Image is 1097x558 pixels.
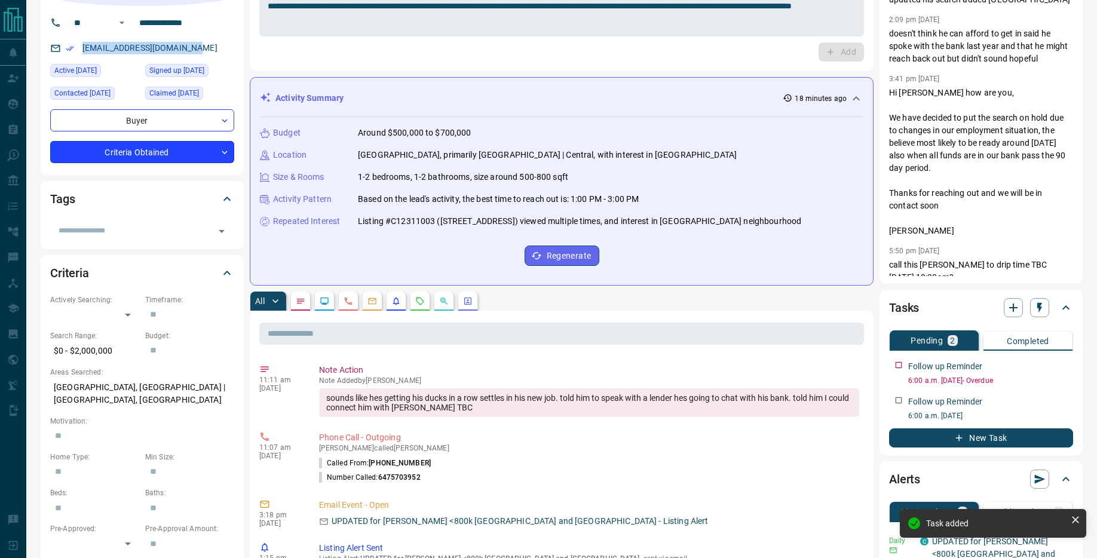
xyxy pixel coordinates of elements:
[50,523,139,534] p: Pre-Approved:
[50,330,139,341] p: Search Range:
[149,87,199,99] span: Claimed [DATE]
[319,444,859,452] p: [PERSON_NAME] called [PERSON_NAME]
[296,296,305,306] svg: Notes
[908,360,982,373] p: Follow up Reminder
[50,87,139,103] div: Thu Jul 31 2025
[145,488,234,498] p: Baths:
[275,92,344,105] p: Activity Summary
[358,171,568,183] p: 1-2 bedrooms, 1-2 bathrooms, size around 500-800 sqft
[415,296,425,306] svg: Requests
[259,519,301,528] p: [DATE]
[369,459,431,467] span: [PHONE_NUMBER]
[889,470,920,489] h2: Alerts
[145,87,234,103] div: Thu Jul 15 2021
[50,378,234,410] p: [GEOGRAPHIC_DATA], [GEOGRAPHIC_DATA] | [GEOGRAPHIC_DATA], [GEOGRAPHIC_DATA]
[259,376,301,384] p: 11:11 am
[50,416,234,427] p: Motivation:
[463,296,473,306] svg: Agent Actions
[889,27,1073,65] p: doesn't think he can afford to get in said he spoke with the bank last year and that he might rea...
[439,296,449,306] svg: Opportunities
[378,473,421,482] span: 6475703952
[889,75,940,83] p: 3:41 pm [DATE]
[273,215,340,228] p: Repeated Interest
[50,109,234,131] div: Buyer
[54,87,111,99] span: Contacted [DATE]
[66,44,74,53] svg: Email Verified
[319,499,859,511] p: Email Event - Open
[332,515,708,528] p: UPDATED for [PERSON_NAME] <800k [GEOGRAPHIC_DATA] and [GEOGRAPHIC_DATA] - Listing Alert
[926,519,1066,528] div: Task added
[889,16,940,24] p: 2:09 pm [DATE]
[358,127,471,139] p: Around $500,000 to $700,000
[259,384,301,393] p: [DATE]
[908,410,1073,421] p: 6:00 a.m. [DATE]
[273,127,301,139] p: Budget
[255,297,265,305] p: All
[50,488,139,498] p: Beds:
[889,247,940,255] p: 5:50 pm [DATE]
[344,296,353,306] svg: Calls
[889,293,1073,322] div: Tasks
[889,465,1073,493] div: Alerts
[795,93,847,104] p: 18 minutes ago
[319,472,421,483] p: Number Called:
[145,452,234,462] p: Min Size:
[260,87,863,109] div: Activity Summary18 minutes ago
[911,336,943,345] p: Pending
[525,246,599,266] button: Regenerate
[889,298,919,317] h2: Tasks
[259,443,301,452] p: 11:07 am
[319,458,431,468] p: Called From:
[145,330,234,341] p: Budget:
[358,193,639,206] p: Based on the lead's activity, the best time to reach out is: 1:00 PM - 3:00 PM
[889,259,1073,284] p: call this [PERSON_NAME] to drip time TBC [DATE] 10:30am?
[54,65,97,76] span: Active [DATE]
[889,87,1073,237] p: Hi [PERSON_NAME] how are you, We have decided to put the search on hold due to changes in our emp...
[259,511,301,519] p: 3:18 pm
[50,259,234,287] div: Criteria
[950,336,955,345] p: 2
[50,295,139,305] p: Actively Searching:
[82,43,217,53] a: [EMAIL_ADDRESS][DOMAIN_NAME]
[319,376,859,385] p: Note Added by [PERSON_NAME]
[1007,337,1049,345] p: Completed
[358,149,737,161] p: [GEOGRAPHIC_DATA], primarily [GEOGRAPHIC_DATA] | Central, with interest in [GEOGRAPHIC_DATA]
[50,189,75,209] h2: Tags
[889,535,913,546] p: Daily
[145,295,234,305] p: Timeframe:
[319,542,859,554] p: Listing Alert Sent
[50,64,139,81] div: Sun Sep 14 2025
[50,367,234,378] p: Areas Searched:
[259,452,301,460] p: [DATE]
[367,296,377,306] svg: Emails
[273,171,324,183] p: Size & Rooms
[319,431,859,444] p: Phone Call - Outgoing
[273,149,307,161] p: Location
[50,263,89,283] h2: Criteria
[50,341,139,361] p: $0 - $2,000,000
[268,1,856,32] textarea: To enrich screen reader interactions, please activate Accessibility in Grammarly extension settings
[50,185,234,213] div: Tags
[50,141,234,163] div: Criteria Obtained
[145,523,234,534] p: Pre-Approval Amount:
[358,215,801,228] p: Listing #C12311003 ([STREET_ADDRESS]) viewed multiple times, and interest in [GEOGRAPHIC_DATA] ne...
[213,223,230,240] button: Open
[145,64,234,81] div: Wed Jul 14 2021
[319,388,859,417] div: sounds like hes getting his ducks in a row settles in his new job. told him to speak with a lende...
[50,452,139,462] p: Home Type:
[908,395,982,408] p: Follow up Reminder
[320,296,329,306] svg: Lead Browsing Activity
[889,428,1073,447] button: New Task
[908,375,1073,386] p: 6:00 a.m. [DATE] - Overdue
[115,16,129,30] button: Open
[273,193,332,206] p: Activity Pattern
[391,296,401,306] svg: Listing Alerts
[319,364,859,376] p: Note Action
[889,546,897,554] svg: Email
[149,65,204,76] span: Signed up [DATE]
